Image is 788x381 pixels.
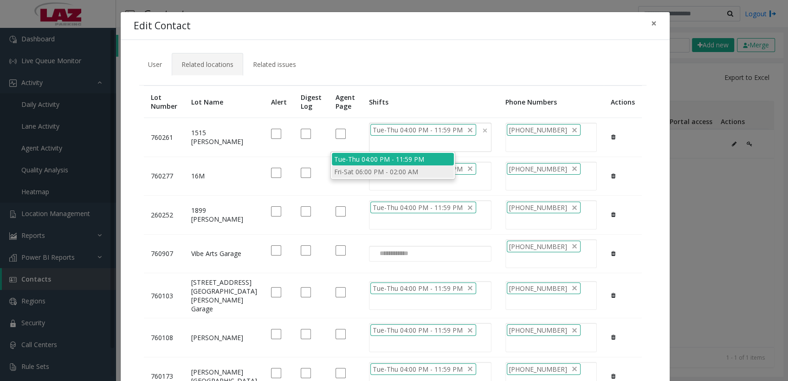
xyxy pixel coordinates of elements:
li: Tue-Thu 04:00 PM - 11:59 PM [332,153,454,165]
ul: Tabs [138,53,652,69]
td: 760261 [144,118,184,157]
h4: Edit Contact [134,19,191,33]
li: Fri-Sat 06:00 PM - 02:00 AM [332,165,454,178]
span: delete [571,325,578,335]
th: Shifts [362,86,498,118]
span: delete [466,125,474,135]
td: 16M [184,157,264,196]
td: 1899 [PERSON_NAME] [184,196,264,235]
td: [STREET_ADDRESS][GEOGRAPHIC_DATA][PERSON_NAME] Garage [184,273,264,318]
span: delete [466,203,474,212]
span: delete [466,364,474,374]
span: delete [466,164,474,174]
span: delete [571,364,578,374]
span: delete [571,164,578,174]
td: 260252 [144,196,184,235]
th: Digest Log [294,86,329,118]
span: [PHONE_NUMBER] [509,125,567,135]
span: Tue-Thu 04:00 PM - 11:59 PM [373,125,463,135]
td: 760108 [144,318,184,357]
td: 760907 [144,234,184,273]
span: Related locations [181,60,233,69]
span: Tue-Thu 04:00 PM - 11:59 PM [373,203,463,212]
span: delete [571,242,578,251]
span: Tue-Thu 04:00 PM - 11:59 PM [373,283,463,293]
span: [PHONE_NUMBER] [509,242,567,251]
button: Close [645,12,663,35]
span: delete [466,283,474,293]
span: delete [466,325,474,335]
th: Alert [264,86,294,118]
span: Related issues [253,60,296,69]
td: Vibe Arts Garage [184,234,264,273]
span: clear [482,125,488,135]
th: Lot Name [184,86,264,118]
span: User [148,60,162,69]
td: 760103 [144,273,184,318]
span: Tue-Thu 04:00 PM - 11:59 PM [373,364,463,374]
span: [PHONE_NUMBER] [509,283,567,293]
span: × [651,17,657,30]
span: delete [571,125,578,135]
th: Agent Page [329,86,362,118]
th: Actions [604,86,642,118]
span: [PHONE_NUMBER] [509,364,567,374]
span: delete [571,283,578,293]
td: 760277 [144,157,184,196]
td: 1515 [PERSON_NAME] [184,118,264,157]
th: Lot Number [144,86,184,118]
th: Phone Numbers [498,86,604,118]
span: [PHONE_NUMBER] [509,325,567,335]
span: Tue-Thu 04:00 PM - 11:59 PM [373,325,463,335]
td: [PERSON_NAME] [184,318,264,357]
span: [PHONE_NUMBER] [509,164,567,174]
span: [PHONE_NUMBER] [509,203,567,212]
span: delete [571,203,578,212]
